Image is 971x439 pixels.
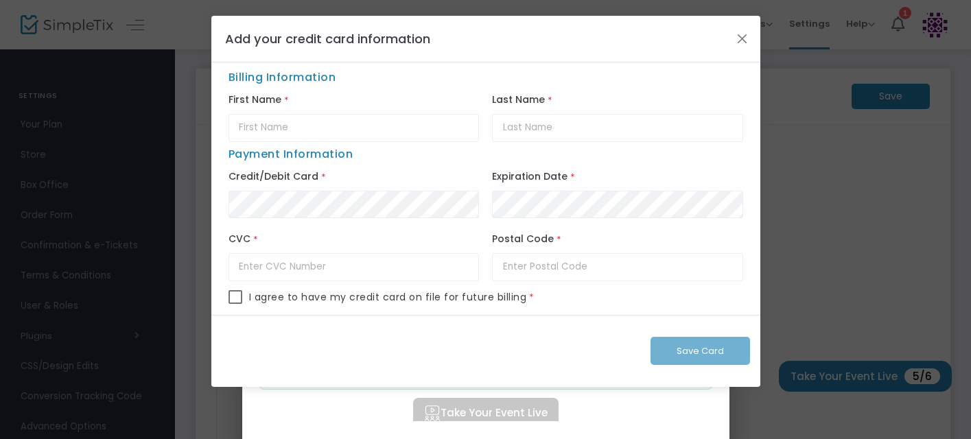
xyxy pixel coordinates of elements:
input: Enter CVC Number [229,253,479,281]
label: First Name [229,91,281,110]
input: Enter Postal Code [492,253,742,281]
span: I agree to have my credit card on file for future billing [249,290,527,305]
label: CVC [229,230,250,249]
input: First Name [229,114,479,142]
label: Expiration Date [492,167,568,187]
label: Credit/Debit Card [229,167,318,187]
iframe: reCAPTCHA [227,324,436,378]
h4: Add your credit card information [225,29,430,48]
button: Close [733,29,751,47]
label: Postal Code [492,230,554,249]
span: Payment Information [229,146,353,162]
input: Last Name [492,114,742,142]
span: Billing Information [222,69,750,91]
label: Last Name [492,91,545,110]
